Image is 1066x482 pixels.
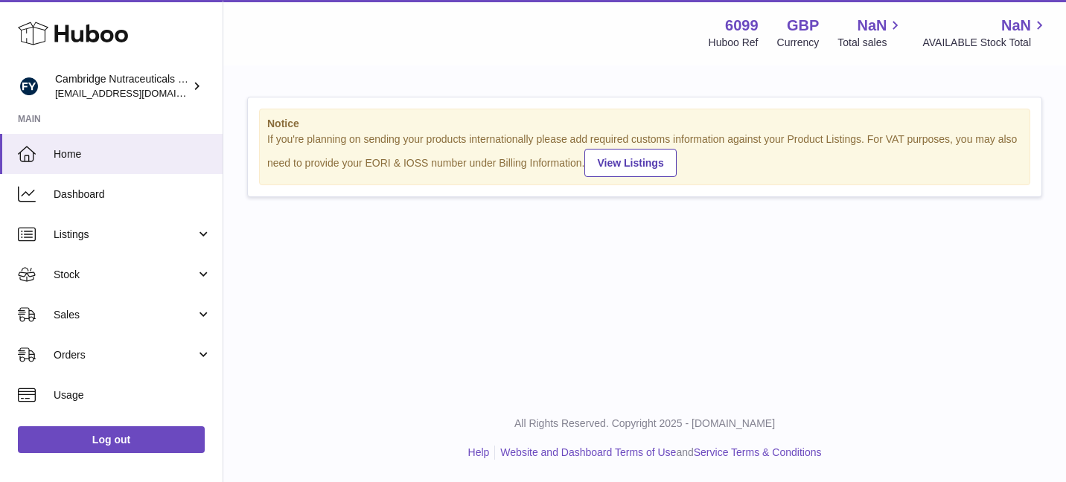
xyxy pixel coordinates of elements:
span: [EMAIL_ADDRESS][DOMAIN_NAME] [55,87,219,99]
span: Total sales [837,36,904,50]
strong: GBP [787,16,819,36]
span: AVAILABLE Stock Total [922,36,1048,50]
a: NaN Total sales [837,16,904,50]
a: View Listings [584,149,676,177]
span: Listings [54,228,196,242]
span: Usage [54,388,211,402]
span: Home [54,147,211,161]
strong: Notice [267,117,1022,131]
img: huboo@camnutra.com [18,75,40,97]
span: Stock [54,268,196,282]
div: Huboo Ref [709,36,759,50]
span: NaN [1001,16,1031,36]
a: Service Terms & Conditions [694,446,822,458]
span: Dashboard [54,187,211,202]
li: and [495,446,821,460]
a: NaN AVAILABLE Stock Total [922,16,1048,50]
div: Currency [777,36,820,50]
a: Website and Dashboard Terms of Use [500,446,676,458]
strong: 6099 [725,16,759,36]
div: Cambridge Nutraceuticals Ltd [55,72,189,100]
span: Sales [54,308,196,322]
span: NaN [857,16,887,36]
p: All Rights Reserved. Copyright 2025 - [DOMAIN_NAME] [235,417,1054,431]
a: Log out [18,426,205,453]
span: Orders [54,348,196,362]
a: Help [468,446,490,458]
div: If you're planning on sending your products internationally please add required customs informati... [267,132,1022,177]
